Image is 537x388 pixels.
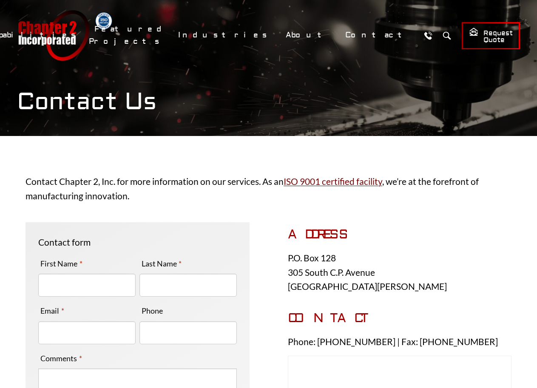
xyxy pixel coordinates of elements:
[38,235,237,249] p: Contact form
[26,174,511,203] p: Contact Chapter 2, Inc. for more information on our services. As an , we’re at the forefront of m...
[340,26,416,44] a: Contact
[17,88,520,116] h1: Contact Us
[89,20,168,51] a: Featured Projects
[462,22,520,49] a: Request Quote
[439,28,455,43] button: Search
[288,334,512,349] p: Phone: [PHONE_NUMBER] | Fax: [PHONE_NUMBER]
[469,27,513,45] span: Request Quote
[17,10,89,61] a: Chapter 2 Incorporated
[288,311,512,326] h3: CONTACT
[280,26,335,44] a: About
[139,304,165,317] label: Phone
[38,304,66,317] label: Email
[38,257,85,270] label: First Name
[288,251,512,294] p: P.O. Box 128 305 South C.P. Avenue [GEOGRAPHIC_DATA][PERSON_NAME]
[288,227,512,242] h3: ADDRESS
[420,28,436,43] a: Call Us
[284,176,382,187] a: ISO 9001 certified facility
[139,257,184,270] label: Last Name
[173,26,276,44] a: Industries
[38,351,84,365] label: Comments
